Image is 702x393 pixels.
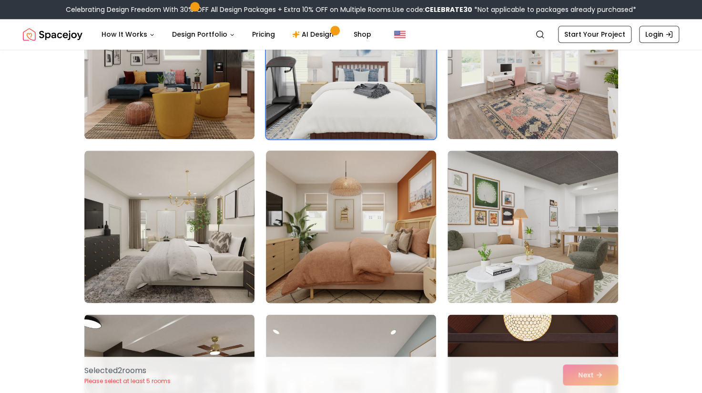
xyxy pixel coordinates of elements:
a: Pricing [244,25,283,44]
img: Spacejoy Logo [23,25,82,44]
img: United States [394,29,406,40]
a: AI Design [285,25,344,44]
button: How It Works [94,25,163,44]
nav: Main [94,25,379,44]
a: Spacejoy [23,25,82,44]
img: Room room-14 [262,147,440,307]
a: Shop [346,25,379,44]
a: Start Your Project [558,26,631,43]
a: Login [639,26,679,43]
b: CELEBRATE30 [425,5,472,14]
span: *Not applicable to packages already purchased* [472,5,636,14]
img: Room room-13 [84,151,254,303]
span: Use code: [392,5,472,14]
p: Selected 2 room s [84,365,171,376]
div: Celebrating Design Freedom With 30% OFF All Design Packages + Extra 10% OFF on Multiple Rooms. [66,5,636,14]
button: Design Portfolio [164,25,243,44]
nav: Global [23,19,679,50]
img: Room room-15 [448,151,618,303]
p: Please select at least 5 rooms [84,377,171,385]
